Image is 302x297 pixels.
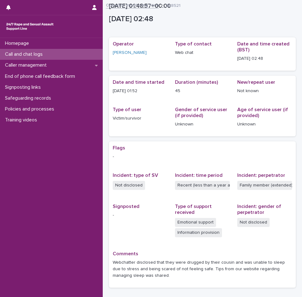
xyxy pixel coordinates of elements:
[113,49,147,56] a: [PERSON_NAME]
[175,80,218,85] span: Duration (minutes)
[175,173,223,178] span: Incident: time period
[113,181,145,190] span: Not disclosed
[106,1,159,8] a: Operator monitoring form
[175,218,216,227] span: Emotional support
[113,145,125,150] span: Flags
[113,115,168,122] p: Victim/survivor
[2,40,34,46] p: Homepage
[237,107,288,118] span: Age of service user (if provided)
[2,106,59,112] p: Policies and processes
[237,218,270,227] span: Not disclosed
[113,204,139,209] span: Signposted
[113,80,164,85] span: Date and time started
[175,88,230,94] p: 45
[237,121,292,128] p: Unknown
[2,62,52,68] p: Caller management
[237,55,292,62] p: [DATE] 02:48
[113,173,158,178] span: Incident: type of SV
[113,153,292,160] p: -
[166,2,181,8] p: 268521
[237,204,281,215] span: Incident: gender of perpetrator
[175,121,230,128] p: Unknown
[2,117,42,123] p: Training videos
[2,84,46,90] p: Signposting links
[2,51,48,57] p: Call and chat logs
[2,73,80,79] p: End of phone call feedback form
[109,15,293,24] p: [DATE] 02:48
[237,173,285,178] span: Incident: perpetrator
[113,259,292,279] p: Webchatter disclosed that they were drugged by their cousin and was unable to sleep due to stress...
[175,41,212,46] span: Type of contact
[5,20,55,33] img: rhQMoQhaT3yELyF149Cw
[113,41,134,46] span: Operator
[237,181,292,190] span: Family member (extended)
[2,95,56,101] p: Safeguarding records
[237,41,290,52] span: Date and time created (BST)
[175,49,230,56] p: Web chat
[237,88,292,94] p: Not known
[175,228,222,237] span: Information provision
[175,107,227,118] span: Gender of service user (if provided)
[113,88,168,94] p: [DATE] 01:52
[113,251,138,256] span: Comments
[175,204,212,215] span: Type of support received
[237,80,275,85] span: New/repeat user
[113,212,168,219] p: -
[113,107,141,112] span: Type of user
[175,181,230,190] span: Recent (less than a year ago)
